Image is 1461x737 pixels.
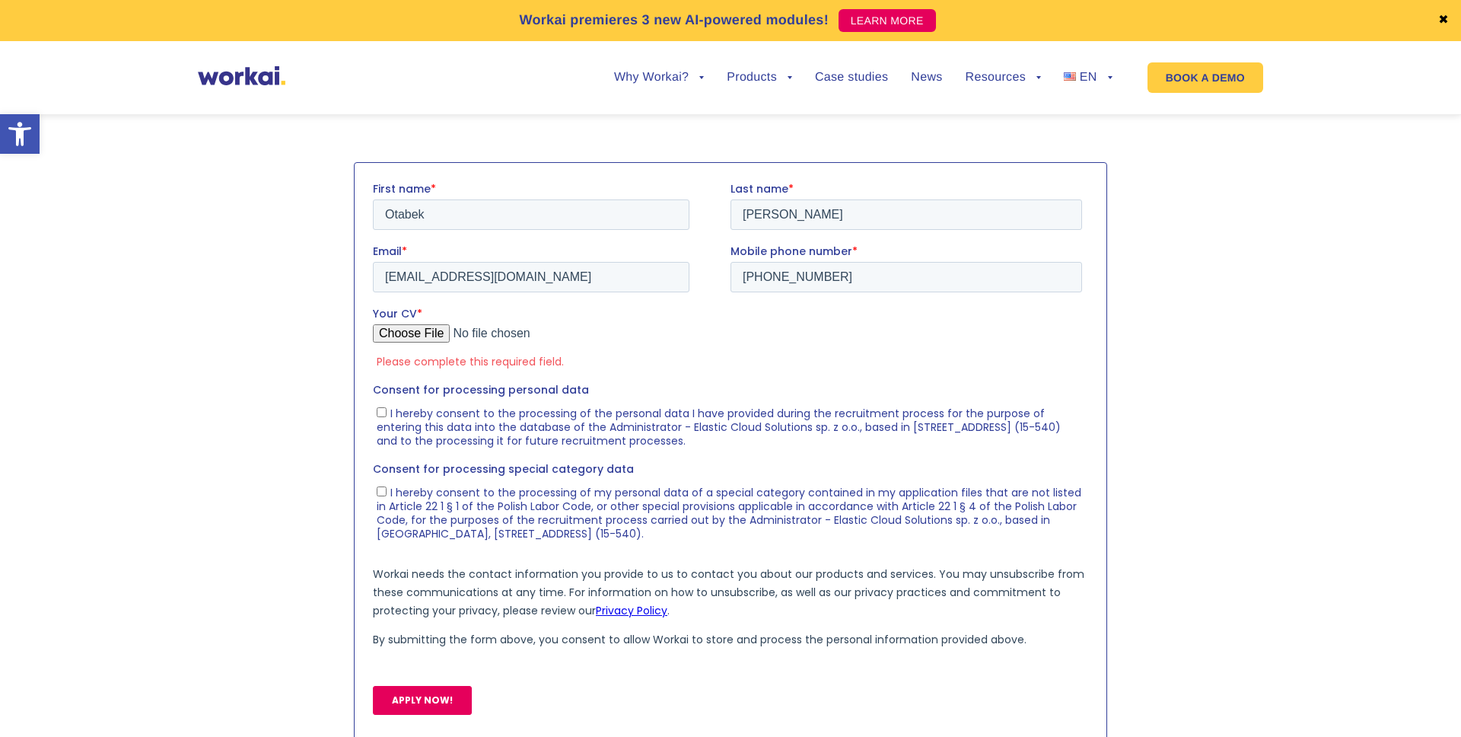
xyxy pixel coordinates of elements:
a: Products [727,72,792,84]
a: Case studies [815,72,888,84]
a: News [911,72,942,84]
a: BOOK A DEMO [1147,62,1263,93]
p: Workai premieres 3 new AI-powered modules! [519,10,829,30]
a: Why Workai? [614,72,704,84]
span: EN [1080,71,1097,84]
a: Resources [966,72,1041,84]
a: ✖ [1438,14,1449,27]
a: LEARN MORE [839,9,936,32]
